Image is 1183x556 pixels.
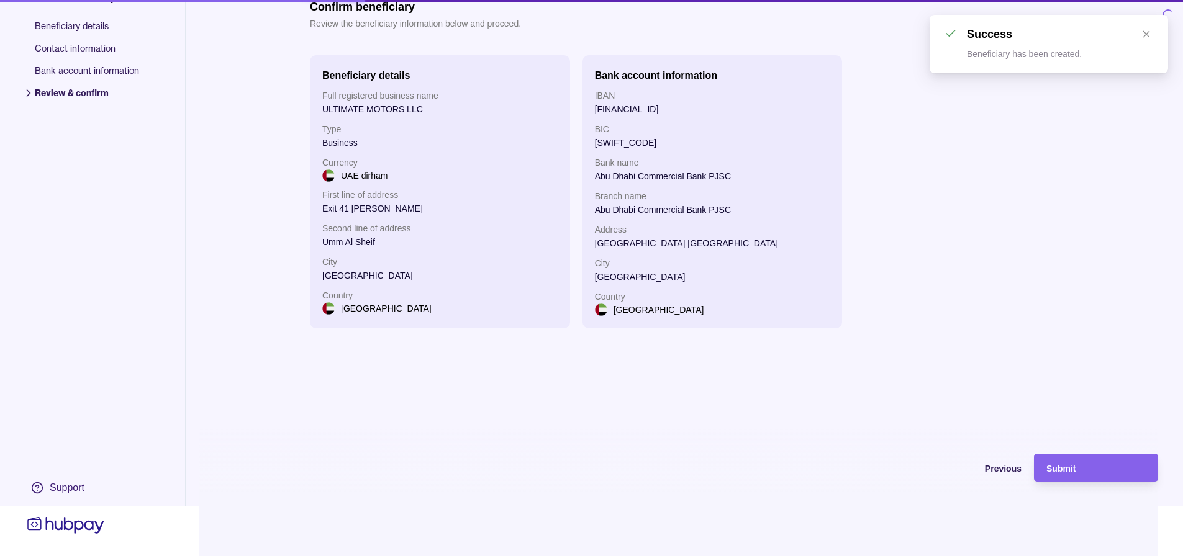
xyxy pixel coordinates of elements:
p: Abu Dhabi Commercial Bank PJSC [595,169,830,183]
p: [FINANCIAL_ID] [595,102,830,116]
p: Umm Al Sheif [322,235,558,249]
p: [GEOGRAPHIC_DATA] [GEOGRAPHIC_DATA] [595,236,830,250]
img: ae [322,169,335,182]
p: Address [595,223,830,236]
p: Bank name [595,156,830,169]
p: Exit 41 [PERSON_NAME] [322,202,558,215]
span: Contact information [35,42,139,65]
div: Support [50,481,84,495]
span: Submit [1046,464,1076,473]
p: Full registered business name [322,89,558,102]
button: Previous [897,454,1022,482]
p: Review the beneficiary information below and proceed. [310,17,521,30]
p: [SWIFT_CODE] [595,136,830,150]
p: Country [595,290,830,303]
p: Business [322,136,558,150]
button: Submit [1034,454,1158,482]
span: Previous [985,464,1022,473]
a: Support [25,475,107,501]
h1: Success [967,28,1012,40]
p: Country [322,289,558,302]
span: close [1142,30,1151,38]
a: Close [1140,27,1153,41]
p: BIC [595,122,830,136]
p: UAE dirham [341,169,388,182]
h2: Beneficiary details [322,70,410,81]
p: Beneficiary has been created. [967,49,1082,59]
p: [GEOGRAPHIC_DATA] [595,270,830,284]
p: [GEOGRAPHIC_DATA] [341,302,432,315]
img: ae [322,302,335,315]
p: [GEOGRAPHIC_DATA] [322,269,558,282]
p: Currency [322,156,558,169]
p: Abu Dhabi Commercial Bank PJSC [595,203,830,217]
p: City [595,256,830,270]
p: IBAN [595,89,830,102]
p: First line of address [322,188,558,202]
p: Branch name [595,189,830,203]
h2: Bank account information [595,70,717,81]
p: City [322,255,558,269]
img: ae [595,303,607,316]
p: Second line of address [322,222,558,235]
p: ULTIMATE MOTORS LLC [322,102,558,116]
p: Type [322,122,558,136]
span: Beneficiary details [35,20,139,42]
p: [GEOGRAPHIC_DATA] [614,303,704,316]
span: Bank account information [35,65,139,87]
span: Review & confirm [35,87,139,109]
